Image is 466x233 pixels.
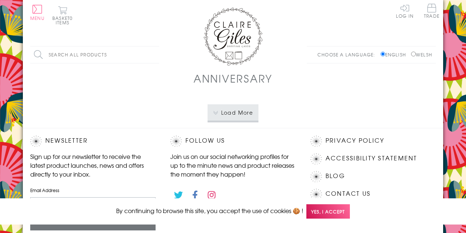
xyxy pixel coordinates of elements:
label: English [380,51,410,58]
h2: Newsletter [30,136,156,147]
input: harry@hogwarts.edu [30,197,156,214]
input: English [380,52,385,56]
p: Choose a language: [317,51,379,58]
a: Trade [424,4,439,20]
a: Log In [396,4,414,18]
a: Blog [326,171,345,181]
label: Email Address [30,187,156,194]
button: Load More [208,104,259,121]
button: Basket0 items [52,6,73,25]
p: Join us on our social networking profiles for up to the minute news and product releases the mome... [170,152,296,178]
span: Yes, I accept [306,204,350,219]
label: Welsh [411,51,432,58]
input: Search all products [30,46,159,63]
img: Claire Giles Greetings Cards [204,7,262,66]
span: Menu [30,15,45,21]
input: Welsh [411,52,416,56]
h2: Follow Us [170,136,296,147]
a: Contact Us [326,189,371,199]
button: Menu [30,5,45,20]
a: Accessibility Statement [326,153,417,163]
span: 0 items [56,15,73,26]
span: Trade [424,4,439,18]
a: Privacy Policy [326,136,384,146]
h1: Anniversary [194,71,272,86]
p: Sign up for our newsletter to receive the latest product launches, news and offers directly to yo... [30,152,156,178]
input: Search [152,46,159,63]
